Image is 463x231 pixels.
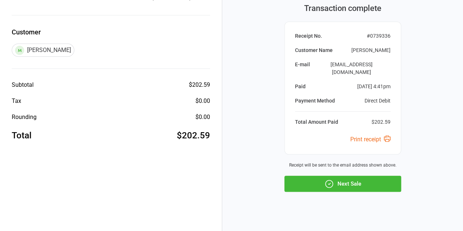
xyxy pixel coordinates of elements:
a: Print receipt [350,136,391,143]
div: # 0739336 [367,32,391,40]
div: Customer Name [295,46,333,54]
div: Direct Debit [365,97,391,105]
div: Transaction complete [284,2,401,14]
div: [DATE] 4:41pm [357,83,391,90]
div: [EMAIL_ADDRESS][DOMAIN_NAME] [313,61,391,76]
div: Payment Method [295,97,335,105]
div: $0.00 [195,113,210,122]
div: Total Amount Paid [295,118,338,126]
label: Customer [12,27,210,37]
div: Receipt No. [295,32,322,40]
div: $202.59 [189,81,210,89]
div: $202.59 [177,129,210,142]
div: Receipt will be sent to the email address shown above. [284,162,401,168]
button: Next Sale [284,176,401,192]
div: Tax [12,97,21,105]
div: $202.59 [371,118,391,126]
div: Paid [295,83,306,90]
div: [PERSON_NAME] [12,44,74,57]
div: $0.00 [195,97,210,105]
div: [PERSON_NAME] [351,46,391,54]
div: Total [12,129,31,142]
div: Subtotal [12,81,34,89]
div: Rounding [12,113,37,122]
div: E-mail [295,61,310,76]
